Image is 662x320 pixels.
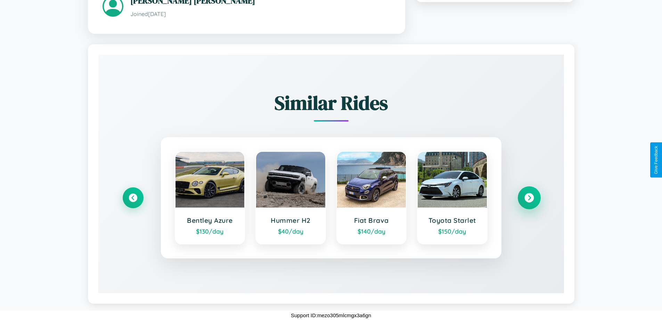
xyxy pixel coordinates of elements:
[123,89,540,116] h2: Similar Rides
[182,227,238,235] div: $ 130 /day
[130,9,391,19] p: Joined [DATE]
[263,227,318,235] div: $ 40 /day
[344,227,399,235] div: $ 140 /day
[182,216,238,225] h3: Bentley Azure
[336,151,407,244] a: Fiat Brava$140/day
[417,151,488,244] a: Toyota Starlet$150/day
[425,227,480,235] div: $ 150 /day
[175,151,245,244] a: Bentley Azure$130/day
[425,216,480,225] h3: Toyota Starlet
[654,146,659,174] div: Give Feedback
[255,151,326,244] a: Hummer H2$40/day
[344,216,399,225] h3: Fiat Brava
[263,216,318,225] h3: Hummer H2
[291,311,371,320] p: Support ID: mezo305mlcmgx3a6gn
